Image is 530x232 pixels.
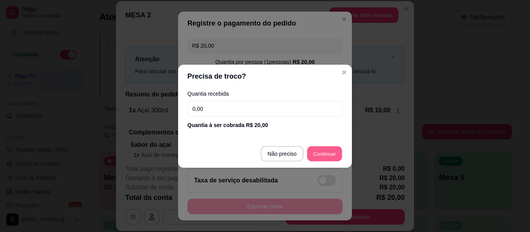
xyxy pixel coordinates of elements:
[307,146,342,161] button: Continuar
[178,65,352,88] header: Precisa de troco?
[261,146,304,162] button: Não preciso
[187,91,343,96] label: Quantia recebida
[338,66,350,79] button: Close
[187,121,343,129] div: Quantia à ser cobrada R$ 20,00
